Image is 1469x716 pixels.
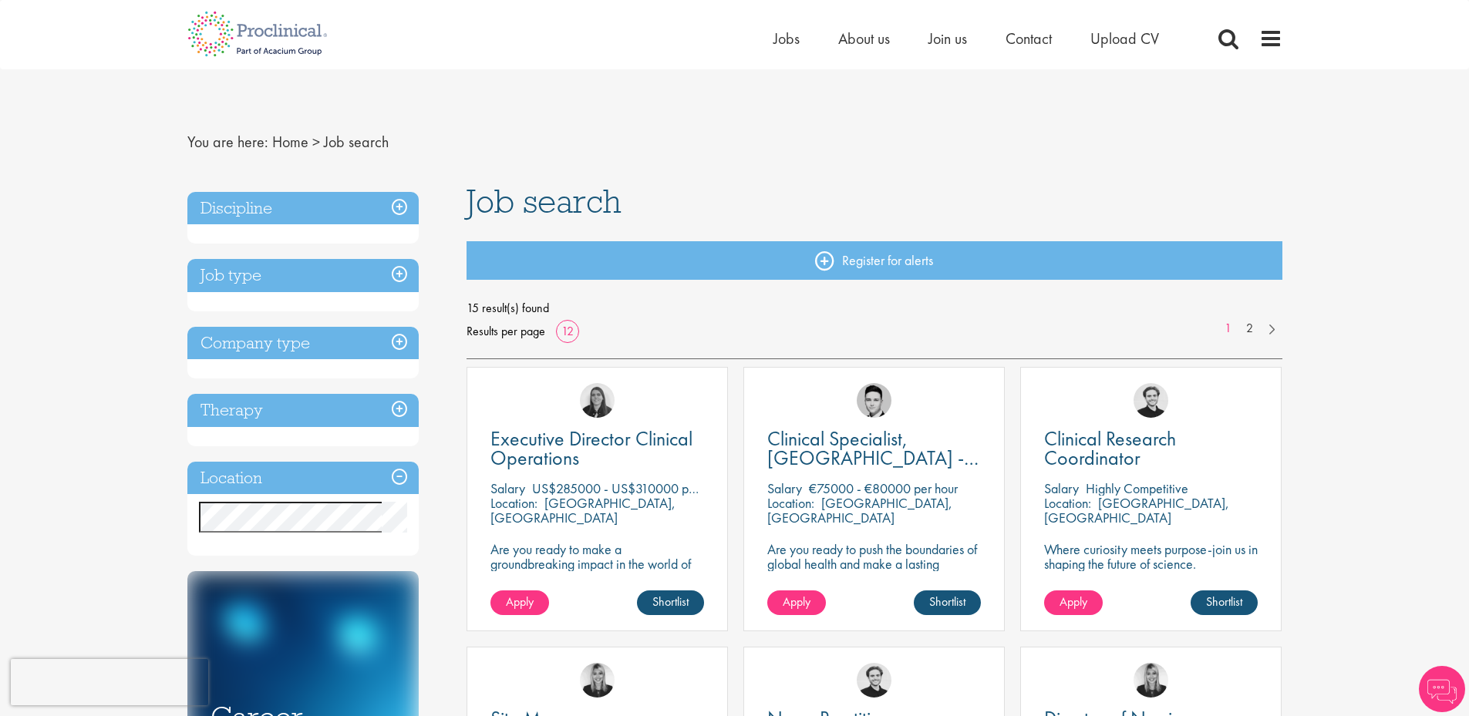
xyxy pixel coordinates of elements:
img: Ciara Noble [580,383,615,418]
img: Chatbot [1419,666,1465,712]
span: You are here: [187,132,268,152]
h3: Therapy [187,394,419,427]
span: Clinical Research Coordinator [1044,425,1176,471]
p: Are you ready to push the boundaries of global health and make a lasting impact? This role at a h... [767,542,981,615]
img: Nico Kohlwes [857,663,891,698]
span: Executive Director Clinical Operations [490,425,692,471]
p: Are you ready to make a groundbreaking impact in the world of biotechnology? Join a growing compa... [490,542,704,615]
span: Job search [467,180,622,222]
span: Apply [1060,593,1087,610]
span: Salary [1044,479,1079,497]
a: 12 [556,323,579,339]
span: Location: [767,494,814,512]
span: Apply [506,593,534,610]
a: Apply [1044,590,1103,615]
iframe: reCAPTCHA [11,659,208,705]
p: US$285000 - US$310000 per annum [532,479,737,497]
span: Job search [324,132,389,152]
p: [GEOGRAPHIC_DATA], [GEOGRAPHIC_DATA] [767,494,952,526]
p: [GEOGRAPHIC_DATA], [GEOGRAPHIC_DATA] [490,494,676,526]
h3: Location [187,462,419,495]
span: Location: [1044,494,1091,512]
a: breadcrumb link [272,132,308,152]
a: Join us [928,29,967,49]
a: Shortlist [914,590,981,615]
a: 1 [1217,320,1239,338]
span: Salary [767,479,802,497]
p: Where curiosity meets purpose-join us in shaping the future of science. [1044,542,1258,571]
span: 15 result(s) found [467,297,1282,320]
h3: Discipline [187,192,419,225]
span: Salary [490,479,525,497]
a: Shortlist [637,590,704,615]
span: > [312,132,320,152]
h3: Job type [187,259,419,292]
a: Clinical Research Coordinator [1044,429,1258,468]
p: Highly Competitive [1086,479,1188,497]
a: Register for alerts [467,241,1282,280]
a: Upload CV [1090,29,1159,49]
h3: Company type [187,327,419,360]
a: Clinical Specialist, [GEOGRAPHIC_DATA] - Cardiac [767,429,981,468]
a: Shortlist [1191,590,1258,615]
a: About us [838,29,890,49]
span: Clinical Specialist, [GEOGRAPHIC_DATA] - Cardiac [767,425,979,490]
img: Janelle Jones [580,663,615,698]
span: Results per page [467,320,545,343]
a: Executive Director Clinical Operations [490,429,704,468]
a: Apply [490,590,549,615]
a: Jobs [773,29,800,49]
p: €75000 - €80000 per hour [809,479,958,497]
img: Nico Kohlwes [1134,383,1168,418]
a: 2 [1238,320,1261,338]
img: Janelle Jones [1134,663,1168,698]
a: Contact [1006,29,1052,49]
img: Connor Lynes [857,383,891,418]
p: [GEOGRAPHIC_DATA], [GEOGRAPHIC_DATA] [1044,494,1229,526]
span: Apply [783,593,810,610]
a: Apply [767,590,826,615]
span: Location: [490,494,537,512]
